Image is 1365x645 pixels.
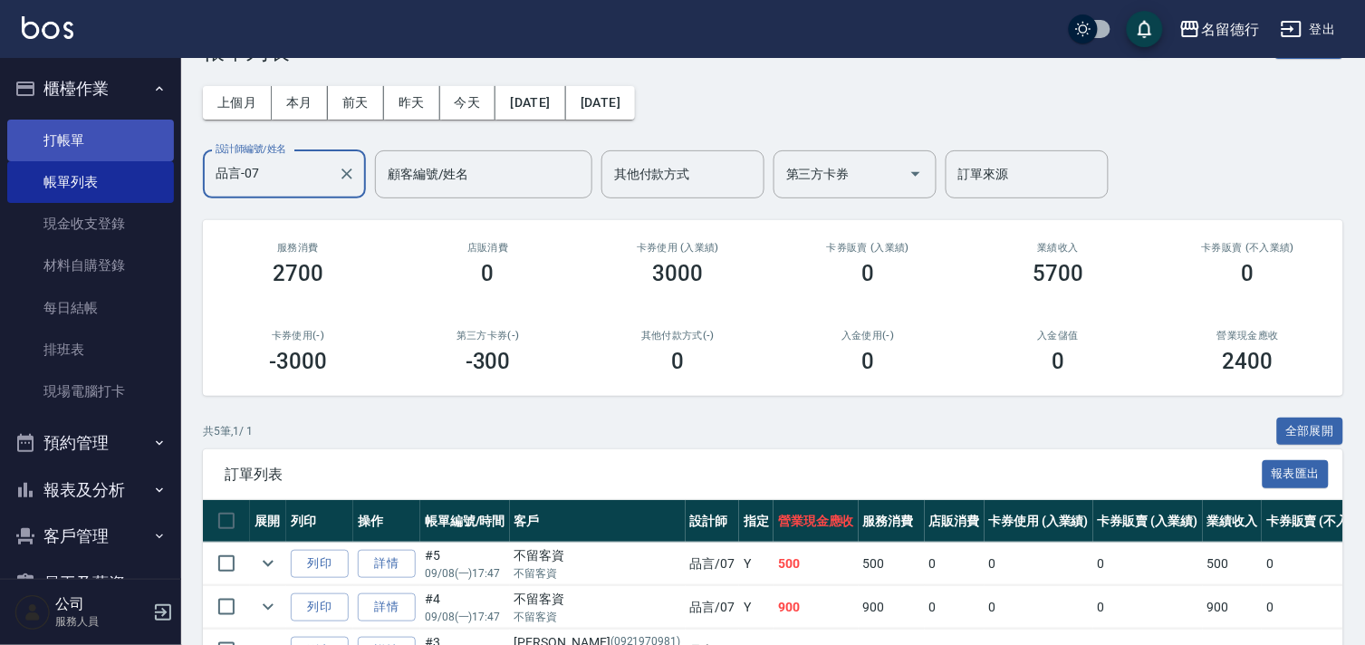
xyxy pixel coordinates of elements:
[328,86,384,120] button: 前天
[985,586,1094,629] td: 0
[1172,11,1266,48] button: 名留德行
[203,423,253,439] p: 共 5 筆, 1 / 1
[514,590,681,609] div: 不留客資
[420,543,510,585] td: #5
[514,609,681,625] p: 不留客資
[1263,460,1330,488] button: 報表匯出
[861,349,874,374] h3: 0
[1052,349,1064,374] h3: 0
[739,586,774,629] td: Y
[1093,500,1203,543] th: 卡券販賣 (入業績)
[794,242,941,254] h2: 卡券販賣 (入業績)
[291,550,349,578] button: 列印
[384,86,440,120] button: 昨天
[605,330,752,342] h2: 其他付款方式(-)
[216,142,286,156] label: 設計師編號/姓名
[1093,586,1203,629] td: 0
[7,513,174,560] button: 客戶管理
[1175,330,1322,342] h2: 營業現金應收
[1277,418,1344,446] button: 全部展開
[7,560,174,607] button: 員工及薪資
[1175,242,1322,254] h2: 卡券販賣 (不入業績)
[7,329,174,371] a: 排班表
[440,86,496,120] button: 今天
[1223,349,1274,374] h3: 2400
[420,500,510,543] th: 帳單編號/時間
[353,500,420,543] th: 操作
[420,586,510,629] td: #4
[466,349,511,374] h3: -300
[203,86,272,120] button: 上個月
[482,261,495,286] h3: 0
[925,586,985,629] td: 0
[14,594,51,631] img: Person
[686,500,740,543] th: 設計師
[250,500,286,543] th: 展開
[794,330,941,342] h2: 入金使用(-)
[7,419,174,467] button: 預約管理
[774,500,859,543] th: 營業現金應收
[55,595,148,613] h5: 公司
[672,349,685,374] h3: 0
[566,86,635,120] button: [DATE]
[510,500,686,543] th: 客戶
[269,349,327,374] h3: -3000
[901,159,930,188] button: Open
[22,16,73,39] img: Logo
[225,242,371,254] h3: 服務消費
[859,543,925,585] td: 500
[605,242,752,254] h2: 卡券使用 (入業績)
[273,261,323,286] h3: 2700
[1203,543,1263,585] td: 500
[686,543,740,585] td: 品言 /07
[7,203,174,245] a: 現金收支登錄
[1033,261,1083,286] h3: 5700
[1242,261,1254,286] h3: 0
[495,86,565,120] button: [DATE]
[1127,11,1163,47] button: save
[7,120,174,161] a: 打帳單
[514,546,681,565] div: 不留客資
[425,609,505,625] p: 09/08 (一) 17:47
[1093,543,1203,585] td: 0
[415,330,562,342] h2: 第三方卡券(-)
[653,261,704,286] h3: 3000
[255,550,282,577] button: expand row
[925,500,985,543] th: 店販消費
[358,550,416,578] a: 詳情
[774,543,859,585] td: 500
[985,330,1131,342] h2: 入金儲值
[7,287,174,329] a: 每日結帳
[415,242,562,254] h2: 店販消費
[55,613,148,630] p: 服務人員
[272,86,328,120] button: 本月
[225,330,371,342] h2: 卡券使用(-)
[358,593,416,621] a: 詳情
[7,65,174,112] button: 櫃檯作業
[861,261,874,286] h3: 0
[739,543,774,585] td: Y
[859,586,925,629] td: 900
[291,593,349,621] button: 列印
[255,593,282,621] button: expand row
[225,466,1263,484] span: 訂單列表
[7,371,174,412] a: 現場電腦打卡
[739,500,774,543] th: 指定
[7,467,174,514] button: 報表及分析
[1201,18,1259,41] div: 名留德行
[1203,586,1263,629] td: 900
[985,242,1131,254] h2: 業績收入
[286,500,353,543] th: 列印
[1274,13,1343,46] button: 登出
[686,586,740,629] td: 品言 /07
[985,500,1094,543] th: 卡券使用 (入業績)
[7,161,174,203] a: 帳單列表
[1203,500,1263,543] th: 業績收入
[985,543,1094,585] td: 0
[425,565,505,582] p: 09/08 (一) 17:47
[7,245,174,286] a: 材料自購登錄
[774,586,859,629] td: 900
[514,565,681,582] p: 不留客資
[1263,465,1330,482] a: 報表匯出
[859,500,925,543] th: 服務消費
